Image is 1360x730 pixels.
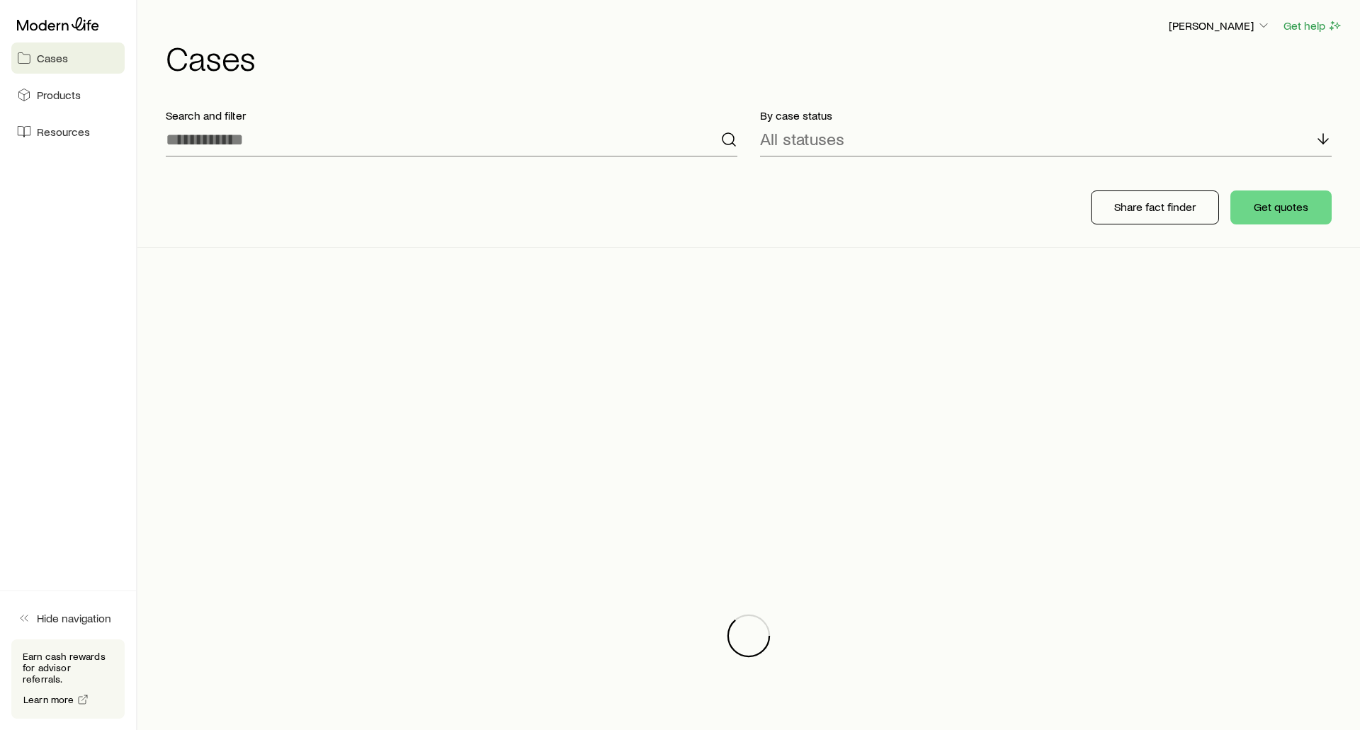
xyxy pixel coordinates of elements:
button: Get help [1283,18,1343,34]
button: [PERSON_NAME] [1168,18,1271,35]
h1: Cases [166,40,1343,74]
p: Search and filter [166,108,737,122]
span: Learn more [23,695,74,705]
span: Hide navigation [37,611,111,625]
a: Products [11,79,125,110]
div: Earn cash rewards for advisor referrals.Learn more [11,639,125,719]
button: Hide navigation [11,603,125,634]
p: By case status [760,108,1332,122]
p: Earn cash rewards for advisor referrals. [23,651,113,685]
p: [PERSON_NAME] [1169,18,1271,33]
span: Cases [37,51,68,65]
p: All statuses [760,129,844,149]
span: Products [37,88,81,102]
a: Cases [11,42,125,74]
button: Share fact finder [1091,190,1219,224]
a: Resources [11,116,125,147]
button: Get quotes [1230,190,1332,224]
span: Resources [37,125,90,139]
p: Share fact finder [1114,200,1196,214]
